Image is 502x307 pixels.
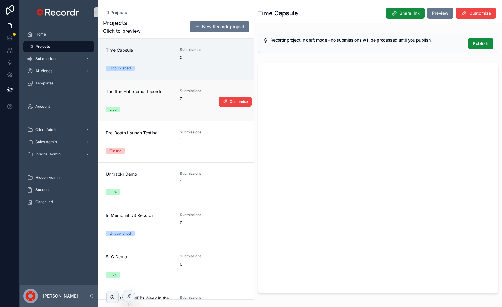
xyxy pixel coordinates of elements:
[180,171,222,176] span: Submissions
[98,204,254,245] a: In Memorial US RecordrSubmissions0Unpublished
[190,21,249,32] button: New Recordr project
[180,47,222,52] span: Submissions
[98,39,254,80] a: Time CapsuleSubmissions0Unpublished
[106,88,172,95] span: The Run Hub demo Recordr
[103,19,141,27] h1: Projects
[180,137,182,143] span: 1
[35,69,52,73] span: All Videos
[23,53,94,64] a: Submissions
[98,162,254,204] a: Unitrackr DemoSubmissions1Live
[106,47,172,53] span: Time Capsule
[109,107,117,112] div: Live
[473,40,488,47] span: Publish
[35,127,57,132] span: Client Admin
[180,178,182,185] span: 1
[432,10,448,16] span: Preview
[98,245,254,286] a: SLC DemoSubmissions0Live
[98,80,254,121] a: The Run Hub demo RecordrSubmissions2LiveCustomise
[180,96,183,102] span: 2
[427,8,453,19] button: Preview
[109,272,117,278] div: Live
[180,220,183,226] span: 0
[180,261,183,267] span: 0
[35,187,50,192] span: Success
[35,56,57,61] span: Submissions
[180,254,222,259] span: Submissions
[180,54,183,61] span: 0
[180,130,222,135] span: Submissions
[35,104,50,109] span: Account
[400,10,420,16] span: Share link
[98,121,254,162] a: Pre-Booth Launch TestingSubmissions1Closed
[180,295,222,300] span: Submissions
[35,152,61,157] span: Internal Admin
[180,88,222,93] span: Submissions
[258,9,298,17] h1: Time Capsule
[271,38,463,42] h5: Recordr project in draft mode - no submissions will be processed until you publish
[386,8,425,19] button: Share link
[469,10,491,16] span: Customise
[219,97,252,107] button: Customise
[23,29,94,40] a: Home
[23,149,94,160] a: Internal Admin
[35,44,50,49] span: Projects
[106,212,172,219] span: In Memorial US Recordr
[23,124,94,135] a: Client Admin
[23,78,94,89] a: Templates
[23,172,94,183] a: Hidden Admin
[35,81,54,86] span: Templates
[35,32,46,37] span: Home
[23,41,94,52] a: Projects
[43,293,78,299] p: [PERSON_NAME]
[23,184,94,195] a: Success
[109,66,131,71] div: Unpublished
[109,148,121,154] div: Closed
[20,24,98,215] div: scrollable content
[106,171,172,177] span: Unitrackr Demo
[180,212,222,217] span: Submissions
[35,175,60,180] span: Hidden Admin
[103,9,127,16] a: Projects
[456,8,496,19] button: Customise
[23,101,94,112] a: Account
[35,7,82,17] img: App logo
[35,200,53,204] span: Cancelled
[23,66,94,77] a: All Videos
[23,137,94,148] a: Sales Admin
[109,231,131,236] div: Unpublished
[110,9,127,16] span: Projects
[106,130,172,136] span: Pre-Booth Launch Testing
[103,27,141,35] span: Click to preview
[23,197,94,208] a: Cancelled
[468,38,493,49] button: Publish
[106,254,172,260] span: SLC Demo
[230,99,248,104] span: Customise
[35,140,57,144] span: Sales Admin
[109,189,117,195] div: Live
